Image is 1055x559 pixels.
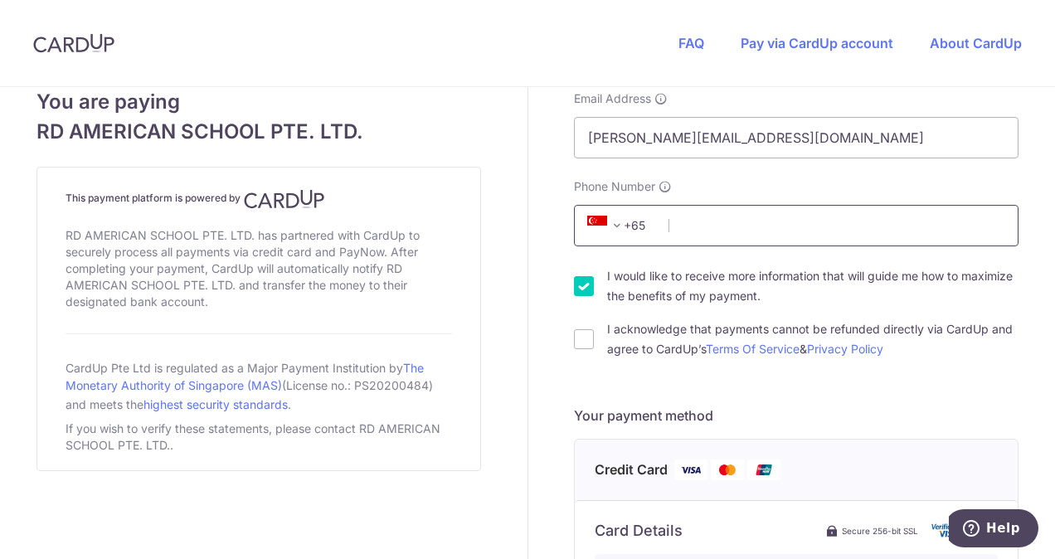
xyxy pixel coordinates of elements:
[930,35,1022,51] a: About CardUp
[574,178,655,195] span: Phone Number
[574,90,651,107] span: Email Address
[949,509,1038,551] iframe: Opens a widget where you can find more information
[574,117,1019,158] input: Email address
[678,35,704,51] a: FAQ
[244,189,325,209] img: CardUp
[36,117,481,147] span: RD AMERICAN SCHOOL PTE. LTD.
[66,224,452,314] div: RD AMERICAN SCHOOL PTE. LTD. has partnered with CardUp to securely process all payments via credi...
[741,35,893,51] a: Pay via CardUp account
[674,459,707,480] img: Visa
[706,342,800,356] a: Terms Of Service
[66,417,452,457] div: If you wish to verify these statements, please contact RD AMERICAN SCHOOL PTE. LTD..
[842,524,918,537] span: Secure 256-bit SSL
[36,87,481,117] span: You are paying
[747,459,780,480] img: Union Pay
[66,189,452,209] h4: This payment platform is powered by
[582,216,657,236] span: +65
[711,459,744,480] img: Mastercard
[931,523,998,537] img: card secure
[595,459,668,480] span: Credit Card
[143,397,288,411] a: highest security standards
[66,354,452,417] div: CardUp Pte Ltd is regulated as a Major Payment Institution by (License no.: PS20200484) and meets...
[807,342,883,356] a: Privacy Policy
[607,266,1019,306] label: I would like to receive more information that will guide me how to maximize the benefits of my pa...
[595,521,683,541] h6: Card Details
[33,33,114,53] img: CardUp
[574,406,1019,425] h5: Your payment method
[587,216,627,236] span: +65
[607,319,1019,359] label: I acknowledge that payments cannot be refunded directly via CardUp and agree to CardUp’s &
